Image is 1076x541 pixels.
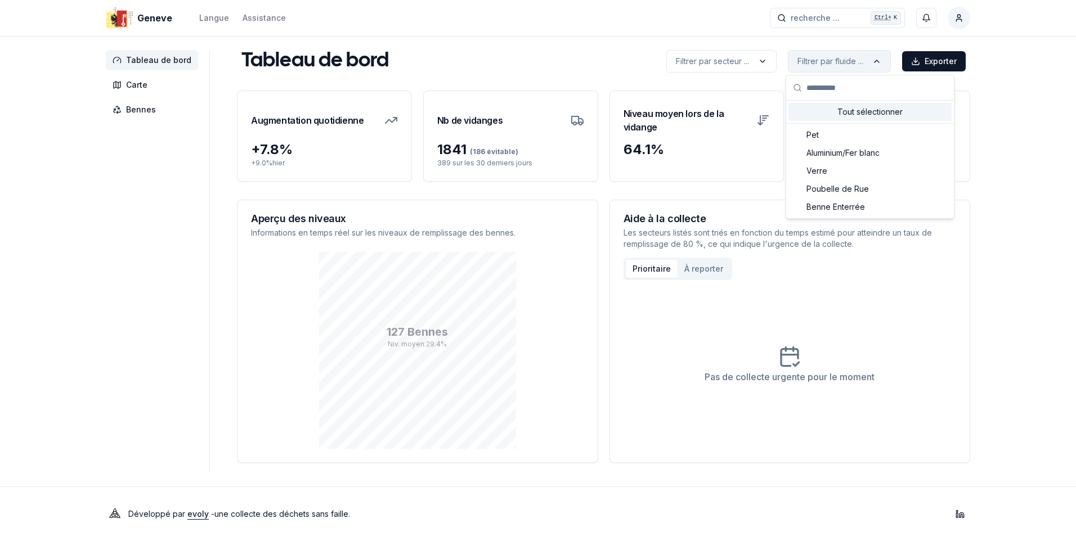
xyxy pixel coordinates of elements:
[806,129,819,141] span: Pet
[806,201,865,213] span: Benne Enterrée
[788,103,952,121] div: Tout sélectionner
[786,75,954,219] div: label
[806,183,869,195] span: Poubelle de Rue
[806,165,827,177] span: Verre
[806,147,880,159] span: Aluminium/Fer blanc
